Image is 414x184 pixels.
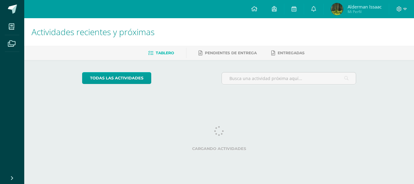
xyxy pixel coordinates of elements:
[348,9,382,14] span: Mi Perfil
[156,51,174,55] span: Tablero
[82,146,356,151] label: Cargando actividades
[32,26,155,38] span: Actividades recientes y próximas
[348,4,382,10] span: Alderman Issaac
[222,72,356,84] input: Busca una actividad próxima aquí...
[271,48,305,58] a: Entregadas
[148,48,174,58] a: Tablero
[278,51,305,55] span: Entregadas
[205,51,257,55] span: Pendientes de entrega
[199,48,257,58] a: Pendientes de entrega
[82,72,151,84] a: todas las Actividades
[331,3,343,15] img: 7156044ebbd9da597cb4f05813d6cce3.png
